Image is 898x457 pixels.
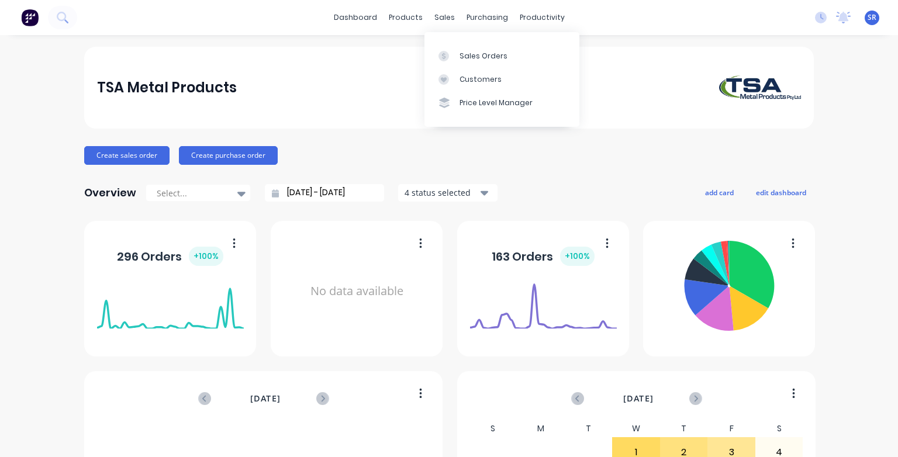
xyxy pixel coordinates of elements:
span: SR [868,12,876,23]
div: purchasing [461,9,514,26]
div: + 100 % [560,247,595,266]
button: Create purchase order [179,146,278,165]
div: productivity [514,9,571,26]
div: F [707,420,755,437]
a: Sales Orders [424,44,579,67]
a: Price Level Manager [424,91,579,115]
div: Overview [84,181,136,205]
button: edit dashboard [748,185,814,200]
img: Factory [21,9,39,26]
button: add card [697,185,741,200]
button: 4 status selected [398,184,498,202]
span: [DATE] [250,392,281,405]
div: M [517,420,565,437]
div: TSA Metal Products [97,76,237,99]
div: sales [429,9,461,26]
a: Customers [424,68,579,91]
span: [DATE] [623,392,654,405]
div: 296 Orders [117,247,223,266]
div: No data available [284,236,430,347]
div: Sales Orders [460,51,507,61]
div: 163 Orders [492,247,595,266]
img: TSA Metal Products [719,75,801,100]
div: 4 status selected [405,186,478,199]
div: T [660,420,708,437]
div: S [755,420,803,437]
a: dashboard [328,9,383,26]
div: W [612,420,660,437]
div: Customers [460,74,502,85]
div: S [469,420,517,437]
button: Create sales order [84,146,170,165]
div: products [383,9,429,26]
div: T [565,420,613,437]
div: Price Level Manager [460,98,533,108]
div: + 100 % [189,247,223,266]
